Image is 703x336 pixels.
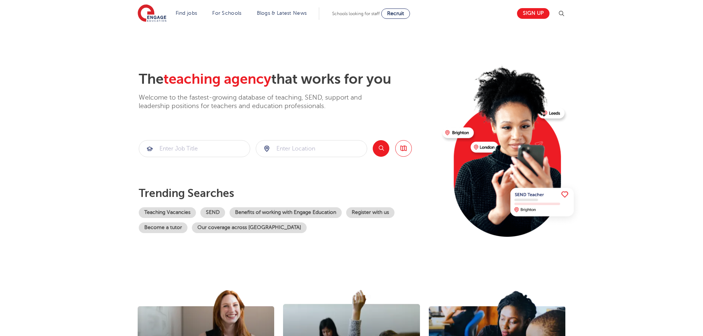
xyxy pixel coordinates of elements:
[139,93,382,111] p: Welcome to the fastest-growing database of teaching, SEND, support and leadership positions for t...
[212,10,241,16] a: For Schools
[332,11,380,16] span: Schools looking for staff
[139,222,187,233] a: Become a tutor
[176,10,197,16] a: Find jobs
[139,141,250,157] input: Submit
[387,11,404,16] span: Recruit
[138,4,166,23] img: Engage Education
[139,140,250,157] div: Submit
[192,222,307,233] a: Our coverage across [GEOGRAPHIC_DATA]
[139,71,437,88] h2: The that works for you
[381,8,410,19] a: Recruit
[257,10,307,16] a: Blogs & Latest News
[163,71,271,87] span: teaching agency
[139,207,196,218] a: Teaching Vacancies
[517,8,549,19] a: Sign up
[256,141,367,157] input: Submit
[139,187,437,200] p: Trending searches
[373,140,389,157] button: Search
[230,207,342,218] a: Benefits of working with Engage Education
[200,207,225,218] a: SEND
[256,140,367,157] div: Submit
[346,207,394,218] a: Register with us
